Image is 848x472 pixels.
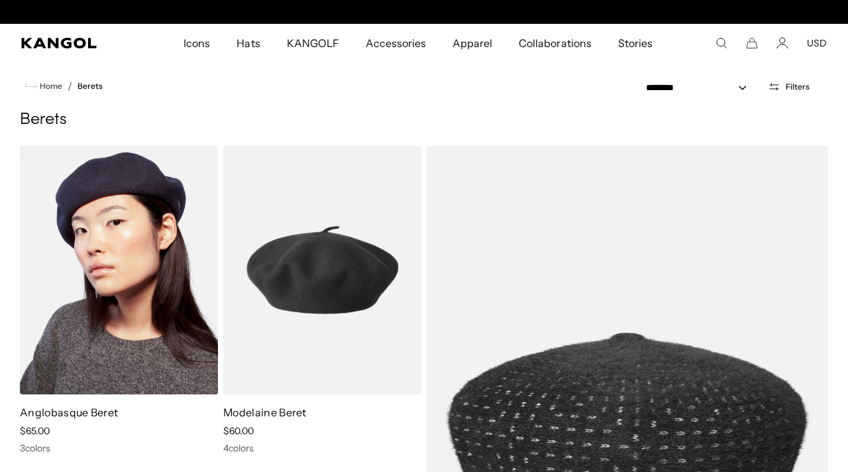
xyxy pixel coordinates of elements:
a: Anglobasque Beret [20,406,118,419]
button: USD [807,37,827,49]
div: 3 colors [20,442,218,454]
h1: Berets [20,110,828,130]
span: Stories [618,24,653,62]
a: Stories [605,24,666,62]
a: Kangol [21,38,121,48]
span: Apparel [452,24,492,62]
img: Anglobasque Beret [20,146,218,394]
span: Collaborations [519,24,591,62]
select: Sort by: Featured [641,81,760,95]
span: Filters [786,82,810,91]
span: $60.00 [223,425,254,437]
span: Home [37,82,62,91]
a: Hats [223,24,273,62]
a: Home [25,80,62,92]
div: 1 of 2 [288,7,560,17]
span: Hats [237,24,260,62]
div: 4 colors [223,442,421,454]
img: Modelaine Beret [223,146,421,394]
span: Icons [184,24,210,62]
button: Cart [746,37,758,49]
div: Announcement [288,7,560,17]
a: Account [776,37,788,49]
a: KANGOLF [274,24,352,62]
a: Modelaine Beret [223,406,307,419]
summary: Search here [715,37,727,49]
a: Accessories [352,24,439,62]
a: Berets [78,82,103,91]
slideshow-component: Announcement bar [288,7,560,17]
a: Icons [170,24,223,62]
button: Open filters [760,81,818,93]
a: Collaborations [505,24,604,62]
a: Apparel [439,24,505,62]
span: Accessories [366,24,426,62]
li: / [62,78,72,94]
span: $65.00 [20,425,50,437]
span: KANGOLF [287,24,339,62]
